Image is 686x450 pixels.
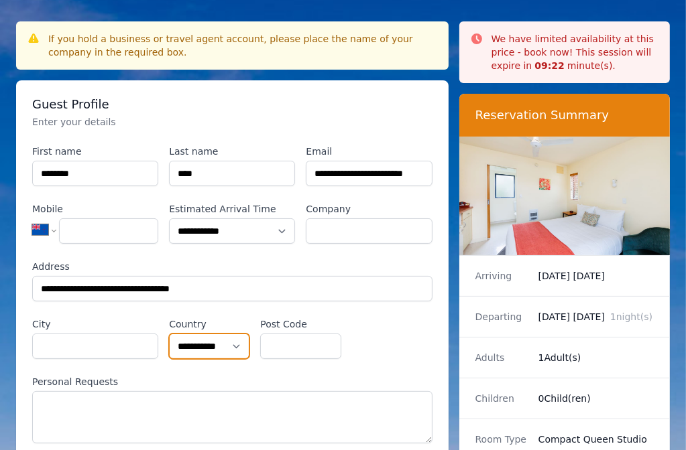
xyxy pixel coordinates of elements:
div: If you hold a business or travel agent account, please place the name of your company in the requ... [48,32,438,59]
label: Email [306,145,432,158]
label: Last name [169,145,295,158]
h3: Guest Profile [32,96,433,112]
label: Mobile [32,202,158,216]
dt: Departing [475,310,528,323]
label: Country [169,317,249,331]
label: City [32,317,158,331]
dt: Children [475,392,528,405]
strong: 09 : 22 [534,60,565,71]
dd: 0 Child(ren) [538,392,654,405]
p: Enter your details [32,115,433,129]
span: 1 night(s) [610,311,652,322]
dd: [DATE] [DATE] [538,269,654,283]
dt: Adults [475,351,528,364]
label: Address [32,260,433,273]
label: Estimated Arrival Time [169,202,295,216]
dd: [DATE] [DATE] [538,310,654,323]
img: Compact Queen Studio [459,137,670,255]
label: Post Code [260,317,341,331]
dd: Compact Queen Studio [538,433,654,446]
dt: Room Type [475,433,528,446]
label: Company [306,202,432,216]
dd: 1 Adult(s) [538,351,654,364]
p: We have limited availability at this price - book now! This session will expire in minute(s). [492,32,659,72]
label: First name [32,145,158,158]
label: Personal Requests [32,375,433,388]
h3: Reservation Summary [475,107,654,123]
dt: Arriving [475,269,528,283]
